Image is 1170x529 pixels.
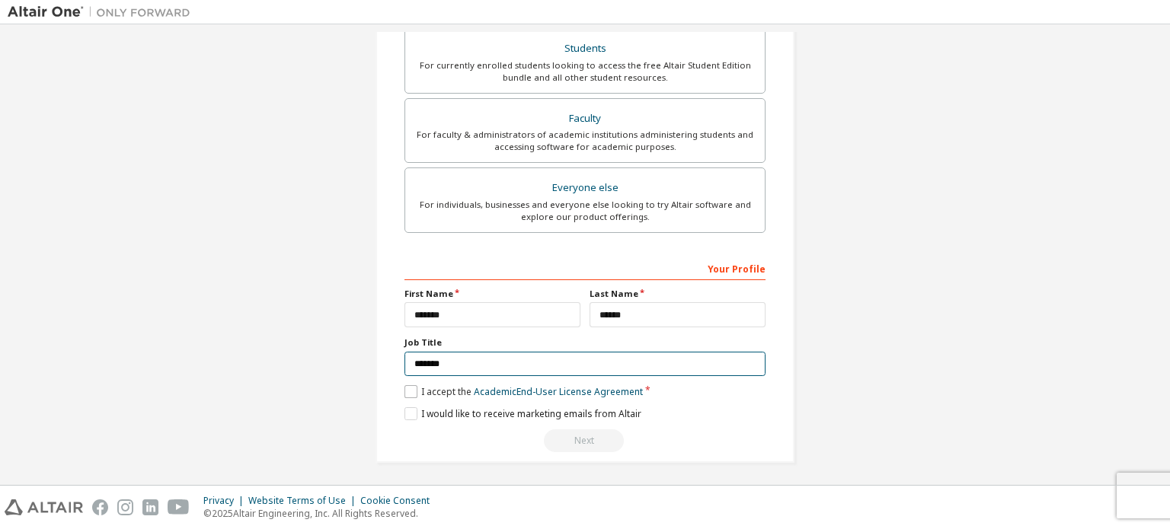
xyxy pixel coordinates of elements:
[168,499,190,515] img: youtube.svg
[360,495,439,507] div: Cookie Consent
[248,495,360,507] div: Website Terms of Use
[414,59,756,84] div: For currently enrolled students looking to access the free Altair Student Edition bundle and all ...
[5,499,83,515] img: altair_logo.svg
[414,129,756,153] div: For faculty & administrators of academic institutions administering students and accessing softwa...
[404,288,580,300] label: First Name
[404,407,641,420] label: I would like to receive marketing emails from Altair
[404,336,766,349] label: Job Title
[8,5,198,20] img: Altair One
[117,499,133,515] img: instagram.svg
[414,108,756,129] div: Faculty
[203,507,439,520] p: © 2025 Altair Engineering, Inc. All Rights Reserved.
[414,38,756,59] div: Students
[590,288,766,300] label: Last Name
[474,385,643,398] a: Academic End-User License Agreement
[414,177,756,199] div: Everyone else
[142,499,158,515] img: linkedin.svg
[404,256,766,280] div: Your Profile
[414,199,756,223] div: For individuals, businesses and everyone else looking to try Altair software and explore our prod...
[404,385,643,398] label: I accept the
[404,429,766,452] div: Read and acccept EULA to continue
[92,499,108,515] img: facebook.svg
[203,495,248,507] div: Privacy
